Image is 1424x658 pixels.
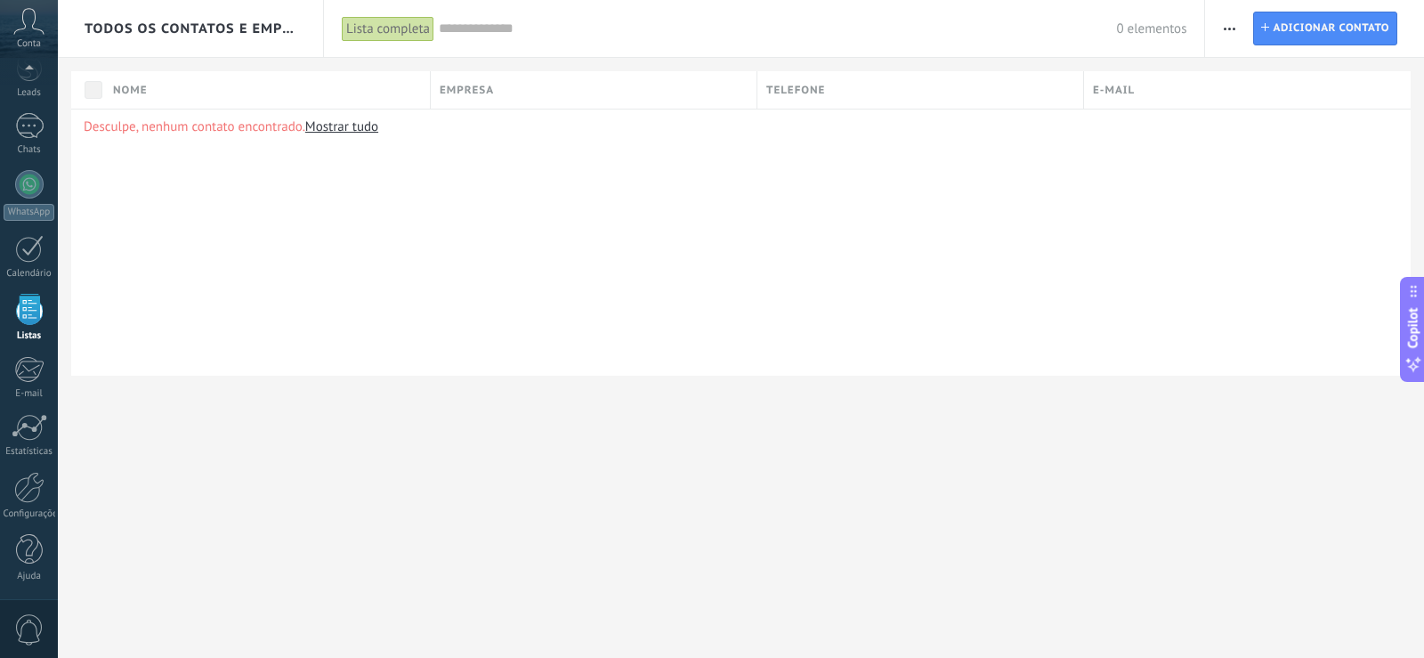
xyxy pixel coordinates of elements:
[4,268,55,280] div: Calendário
[4,87,55,99] div: Leads
[4,144,55,156] div: Chats
[305,118,378,135] a: Mostrar tudo
[1253,12,1397,45] a: Adicionar contato
[1217,12,1242,45] button: Mais
[85,20,298,37] span: Todos os contatos e Empresas
[4,330,55,342] div: Listas
[440,82,494,99] span: Empresa
[4,446,55,458] div: Estatísticas
[1273,12,1389,45] span: Adicionar contato
[766,82,825,99] span: Telefone
[4,204,54,221] div: WhatsApp
[84,118,1398,135] p: Desculpe, nenhum contato encontrado.
[1116,20,1186,37] span: 0 elementos
[17,38,41,50] span: Conta
[1093,82,1135,99] span: E-mail
[4,388,55,400] div: E-mail
[4,571,55,582] div: Ajuda
[113,82,148,99] span: Nome
[1404,307,1422,348] span: Copilot
[4,508,55,520] div: Configurações
[342,16,434,42] div: Lista completa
